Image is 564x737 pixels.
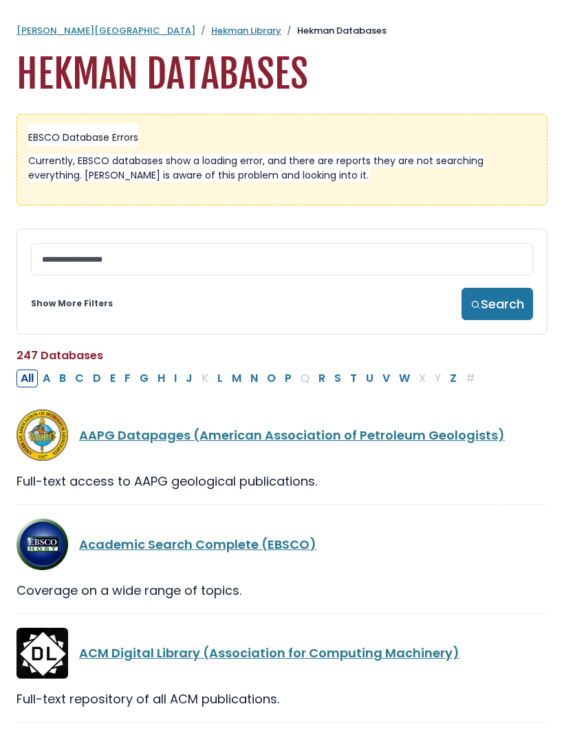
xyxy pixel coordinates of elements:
[17,472,547,490] div: Full-text access to AAPG geological publications.
[79,427,505,444] a: AAPG Datapages (American Association of Petroleum Geologists)
[28,131,138,144] span: EBSCO Database Errors
[28,154,484,182] span: Currently, EBSCO databases show a loading error, and there are reports they are not searching eve...
[281,24,387,38] li: Hekman Databases
[17,24,547,38] nav: breadcrumb
[106,370,120,387] button: Filter Results E
[346,370,361,387] button: Filter Results T
[17,369,481,386] div: Alpha-list to filter by first letter of database name
[135,370,153,387] button: Filter Results G
[378,370,394,387] button: Filter Results V
[39,370,54,387] button: Filter Results A
[213,370,227,387] button: Filter Results L
[17,348,103,363] span: 247 Databases
[211,24,281,37] a: Hekman Library
[330,370,345,387] button: Filter Results S
[170,370,181,387] button: Filter Results I
[446,370,461,387] button: Filter Results Z
[17,24,195,37] a: [PERSON_NAME][GEOGRAPHIC_DATA]
[263,370,280,387] button: Filter Results O
[17,581,547,600] div: Coverage on a wide range of topics.
[55,370,70,387] button: Filter Results B
[79,644,459,661] a: ACM Digital Library (Association for Computing Machinery)
[281,370,296,387] button: Filter Results P
[362,370,378,387] button: Filter Results U
[17,690,547,708] div: Full-text repository of all ACM publications.
[17,52,547,98] h1: Hekman Databases
[246,370,262,387] button: Filter Results N
[228,370,246,387] button: Filter Results M
[182,370,197,387] button: Filter Results J
[462,288,533,320] button: Search
[395,370,414,387] button: Filter Results W
[120,370,135,387] button: Filter Results F
[314,370,329,387] button: Filter Results R
[79,536,316,553] a: Academic Search Complete (EBSCO)
[153,370,169,387] button: Filter Results H
[31,243,533,275] input: Search database by title or keyword
[71,370,88,387] button: Filter Results C
[31,297,113,310] a: Show More Filters
[89,370,105,387] button: Filter Results D
[17,370,38,387] button: All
